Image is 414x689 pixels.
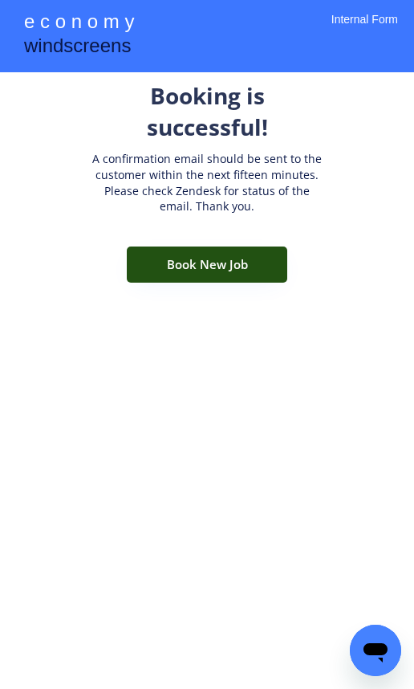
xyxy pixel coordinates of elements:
div: Internal Form [331,12,398,48]
div: windscreens [24,32,131,63]
div: Booking is successful! [87,80,327,143]
div: A confirmation email should be sent to the customer within the next fifteen minutes. Please check... [87,151,327,214]
button: Book New Job [127,247,287,283]
div: e c o n o m y [24,8,134,39]
iframe: Button to launch messaging window [350,625,401,676]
